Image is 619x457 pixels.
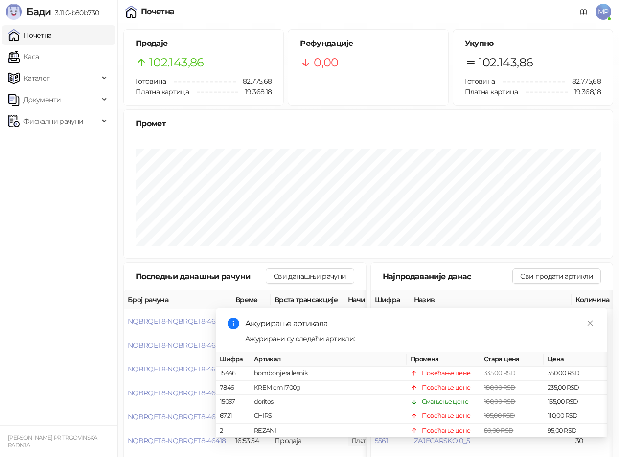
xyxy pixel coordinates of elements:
[484,384,516,392] span: 180,00 RSD
[228,318,239,329] span: info-circle
[596,4,611,20] span: MP
[484,370,516,377] span: 335,00 RSD
[568,87,601,97] span: 19.368,18
[136,117,601,130] div: Промет
[23,111,83,131] span: Фискални рачуни
[141,8,175,16] div: Почетна
[245,318,596,329] div: Ажурирање артикала
[512,268,601,284] button: Сви продати артикли
[128,317,227,326] button: NQBRQET8-NQBRQET8-46423
[238,87,272,97] span: 19.368,18
[465,87,518,96] span: Платна картица
[422,397,468,407] div: Смањење цене
[544,424,607,438] td: 95,00 RSD
[128,436,226,445] button: NQBRQET8-NQBRQET8-46418
[8,435,97,449] small: [PERSON_NAME] PR TRGOVINSKA RADNJA
[216,410,250,424] td: 6721
[484,427,513,434] span: 80,00 RSD
[479,53,533,72] span: 102.143,86
[422,369,471,378] div: Повећање цене
[572,290,616,309] th: Количина
[407,352,480,367] th: Промена
[128,341,227,349] button: NQBRQET8-NQBRQET8-46422
[250,410,407,424] td: CHIRS
[544,367,607,381] td: 350,00 RSD
[216,367,250,381] td: 15446
[136,87,189,96] span: Платна картица
[250,424,407,438] td: REZANI
[231,290,271,309] th: Време
[136,38,272,49] h5: Продаје
[371,290,410,309] th: Шифра
[236,76,272,87] span: 82.775,68
[245,333,596,344] div: Ажурирани су следећи артикли:
[544,410,607,424] td: 110,00 RSD
[250,395,407,410] td: doritos
[128,413,226,421] button: NQBRQET8-NQBRQET8-46419
[250,352,407,367] th: Артикал
[250,381,407,395] td: KREM emi 700g
[250,367,407,381] td: bombonjera lesnik
[136,270,266,283] div: Последњи данашњи рачуни
[124,290,231,309] th: Број рачуна
[128,389,227,397] button: NQBRQET8-NQBRQET8-46420
[422,383,471,393] div: Повећање цене
[544,352,607,367] th: Цена
[480,352,544,367] th: Стара цена
[216,352,250,367] th: Шифра
[465,38,601,49] h5: Укупно
[136,77,166,86] span: Готовина
[422,426,471,435] div: Повећање цене
[216,381,250,395] td: 7846
[544,381,607,395] td: 235,00 RSD
[51,8,99,17] span: 3.11.0-b80b730
[422,412,471,421] div: Повећање цене
[465,77,495,86] span: Готовина
[300,38,436,49] h5: Рефундације
[8,47,39,66] a: Каса
[410,290,572,309] th: Назив
[576,4,592,20] a: Документација
[344,290,442,309] th: Начини плаћања
[216,424,250,438] td: 2
[565,76,601,87] span: 82.775,68
[383,270,513,283] div: Најпродаваније данас
[6,4,22,20] img: Logo
[216,395,250,410] td: 15057
[484,413,515,420] span: 105,00 RSD
[23,68,50,88] span: Каталог
[484,398,516,406] span: 160,00 RSD
[271,290,344,309] th: Врста трансакције
[585,318,596,328] a: Close
[149,53,204,72] span: 102.143,86
[26,6,51,18] span: Бади
[544,395,607,410] td: 155,00 RSD
[266,268,354,284] button: Сви данашњи рачуни
[23,90,61,109] span: Документи
[8,25,52,45] a: Почетна
[587,320,594,326] span: close
[128,365,225,373] button: NQBRQET8-NQBRQET8-46421
[314,53,338,72] span: 0,00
